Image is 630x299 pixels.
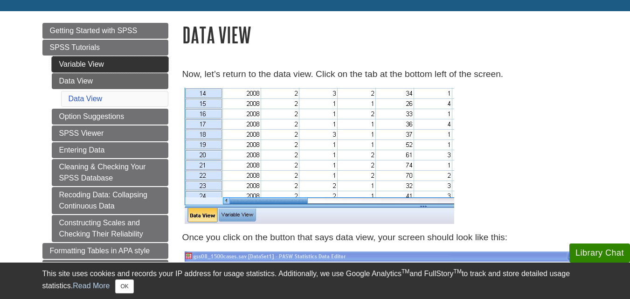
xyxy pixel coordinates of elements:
a: Formatting Tables in APA style [42,243,168,259]
h1: Data View [182,23,588,47]
button: Library Chat [569,243,630,263]
a: SPSS Tutorials [42,40,168,56]
sup: TM [402,268,409,275]
a: Option Suggestions [52,109,168,125]
div: This site uses cookies and records your IP address for usage statistics. Additionally, we use Goo... [42,268,588,293]
a: Variable View [52,56,168,72]
a: Read More [73,282,110,290]
a: Constructing Scales and Checking Their Reliability [52,215,168,242]
p: Now, let’s return to the data view. Click on the tab at the bottom left of the screen. [182,68,588,81]
span: Getting Started with SPSS [50,27,138,35]
a: Getting Started with SPSS [42,23,168,39]
sup: TM [454,268,462,275]
a: Creating a syntax [42,260,168,276]
a: Data View [52,73,168,89]
span: SPSS Tutorials [50,43,100,51]
a: Data View [69,95,103,103]
a: Entering Data [52,142,168,158]
a: SPSS Viewer [52,125,168,141]
a: Cleaning & Checking Your SPSS Database [52,159,168,186]
a: Recoding Data: Collapsing Continuous Data [52,187,168,214]
button: Close [115,279,133,293]
p: Once you click on the button that says data view, your screen should look like this: [182,231,588,244]
span: Formatting Tables in APA style [50,247,150,255]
